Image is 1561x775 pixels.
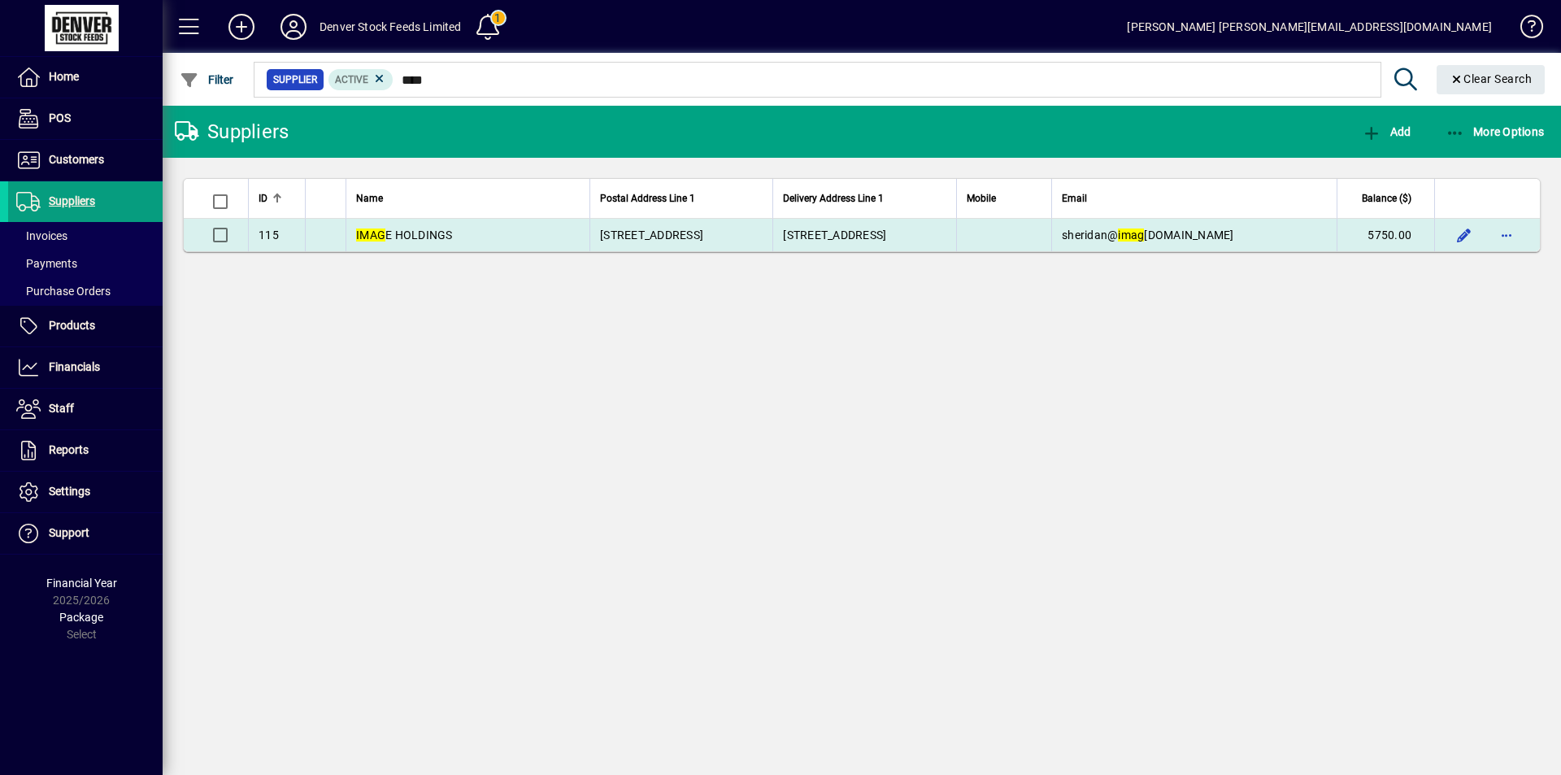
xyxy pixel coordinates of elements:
span: Settings [49,485,90,498]
div: Email [1062,189,1327,207]
span: [STREET_ADDRESS] [600,229,703,242]
em: imag [1118,229,1144,242]
span: More Options [1446,125,1545,138]
a: Products [8,306,163,346]
span: Delivery Address Line 1 [783,189,884,207]
span: Mobile [967,189,996,207]
button: Filter [176,65,238,94]
span: Package [59,611,103,624]
div: ID [259,189,295,207]
span: POS [49,111,71,124]
span: Staff [49,402,74,415]
button: More Options [1441,117,1549,146]
span: Financials [49,360,100,373]
a: Purchase Orders [8,277,163,305]
span: Invoices [16,229,67,242]
span: Home [49,70,79,83]
a: Invoices [8,222,163,250]
a: POS [8,98,163,139]
button: More options [1494,222,1520,248]
a: Payments [8,250,163,277]
div: Denver Stock Feeds Limited [320,14,462,40]
span: Support [49,526,89,539]
button: Add [1358,117,1415,146]
div: Mobile [967,189,1041,207]
span: Purchase Orders [16,285,111,298]
button: Add [215,12,267,41]
span: Customers [49,153,104,166]
button: Edit [1451,222,1477,248]
span: Reports [49,443,89,456]
span: Name [356,189,383,207]
a: Settings [8,472,163,512]
a: Staff [8,389,163,429]
span: [STREET_ADDRESS] [783,229,886,242]
span: Email [1062,189,1087,207]
span: Supplier [273,72,317,88]
span: Add [1362,125,1411,138]
span: E HOLDINGS [356,229,453,242]
span: Financial Year [46,577,117,590]
a: Financials [8,347,163,388]
span: Payments [16,257,77,270]
em: IMAG [356,229,385,242]
div: Name [356,189,580,207]
button: Profile [267,12,320,41]
span: 115 [259,229,279,242]
mat-chip: Activation Status: Active [328,69,394,90]
div: Suppliers [175,119,289,145]
button: Clear [1437,65,1546,94]
div: Balance ($) [1347,189,1426,207]
a: Customers [8,140,163,181]
span: Products [49,319,95,332]
span: sheridan@ [DOMAIN_NAME] [1062,229,1234,242]
span: Balance ($) [1362,189,1411,207]
span: Suppliers [49,194,95,207]
span: Clear Search [1450,72,1533,85]
a: Home [8,57,163,98]
span: Postal Address Line 1 [600,189,695,207]
span: ID [259,189,267,207]
td: 5750.00 [1337,219,1434,251]
a: Knowledge Base [1508,3,1541,56]
div: [PERSON_NAME] [PERSON_NAME][EMAIL_ADDRESS][DOMAIN_NAME] [1127,14,1492,40]
a: Support [8,513,163,554]
a: Reports [8,430,163,471]
span: Filter [180,73,234,86]
span: Active [335,74,368,85]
